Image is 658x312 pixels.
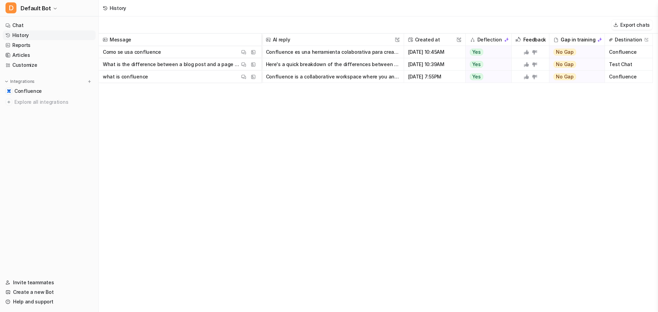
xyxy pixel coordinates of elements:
a: Customize [3,60,96,70]
button: No Gap [549,46,600,58]
img: expand menu [4,79,9,84]
span: Yes [470,73,483,80]
a: ConfluenceConfluence [3,86,96,96]
p: Integrations [10,79,35,84]
h2: Deflection [477,34,502,46]
span: No Gap [553,61,576,68]
div: History [110,4,126,12]
p: what is confluence [103,71,148,83]
a: Invite teammates [3,278,96,287]
a: History [3,30,96,40]
a: Create a new Bot [3,287,96,297]
span: Yes [470,61,483,68]
a: Explore all integrations [3,97,96,107]
span: Confluence [14,88,42,95]
button: Confluence is a collaborative workspace where you and your team can create, organize, and share c... [266,71,400,83]
button: No Gap [549,71,600,83]
button: No Gap [549,58,600,71]
a: Articles [3,50,96,60]
span: [DATE] 7:55PM [407,71,463,83]
p: What is the difference between a blog post and a page in Confluence? [103,58,240,71]
span: Confluence [608,46,650,58]
span: Explore all integrations [14,97,93,108]
span: No Gap [553,49,576,55]
div: Gap in training [552,34,602,46]
h2: Feedback [523,34,546,46]
a: Help and support [3,297,96,307]
span: [DATE] 10:39AM [407,58,463,71]
span: No Gap [553,73,576,80]
img: Confluence [7,89,11,93]
img: menu_add.svg [87,79,92,84]
span: Message [101,34,259,46]
span: Yes [470,49,483,55]
span: Confluence [608,71,650,83]
span: D [5,2,16,13]
button: Integrations [3,78,37,85]
span: Test Chat [608,58,650,71]
img: explore all integrations [5,99,12,105]
button: Yes [466,58,508,71]
span: Destination [608,34,650,46]
button: Yes [466,71,508,83]
a: Reports [3,40,96,50]
a: Chat [3,21,96,30]
p: Como se usa confluence [103,46,161,58]
button: Export chats [611,20,653,30]
span: [DATE] 10:45AM [407,46,463,58]
button: Here's a quick breakdown of the differences between a blog post and a page in Confluence: - **Blo... [266,58,400,71]
span: Default Bot [21,3,51,13]
span: Created at [407,34,463,46]
span: AI reply [265,34,401,46]
button: Confluence es una herramienta colaborativa para crear y organizar documentos, ideas y proyectos e... [266,46,400,58]
button: Yes [466,46,508,58]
